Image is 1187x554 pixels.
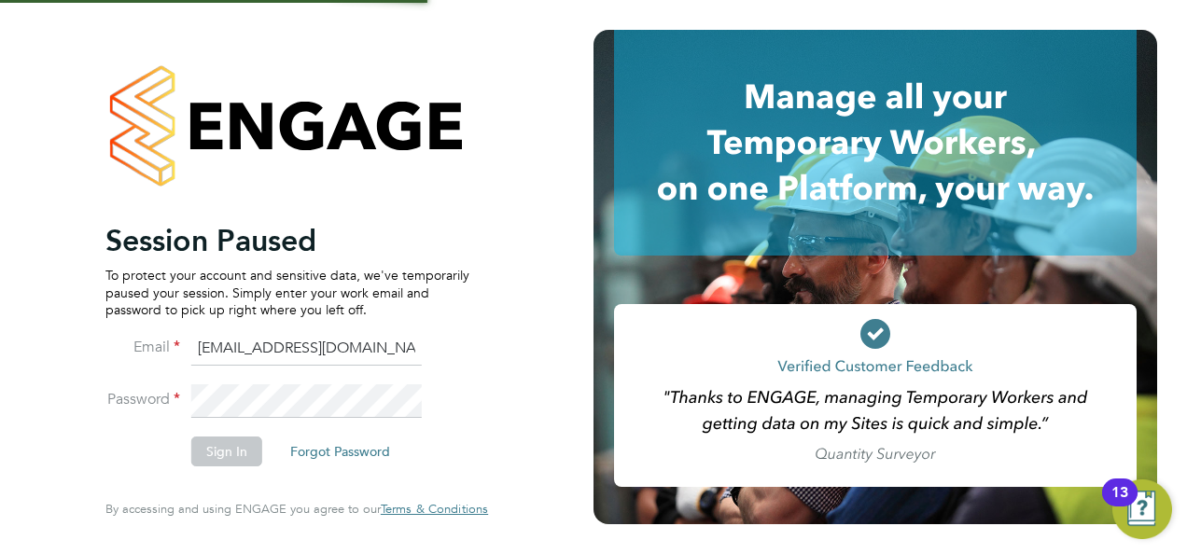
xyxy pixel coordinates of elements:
[381,502,488,517] a: Terms & Conditions
[1111,492,1128,517] div: 13
[105,338,180,357] label: Email
[191,332,422,366] input: Enter your work email...
[105,267,469,318] p: To protect your account and sensitive data, we've temporarily paused your session. Simply enter y...
[105,222,469,259] h2: Session Paused
[105,390,180,409] label: Password
[191,436,262,466] button: Sign In
[1112,479,1172,539] button: Open Resource Center, 13 new notifications
[381,501,488,517] span: Terms & Conditions
[275,436,405,466] button: Forgot Password
[105,501,488,517] span: By accessing and using ENGAGE you agree to our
